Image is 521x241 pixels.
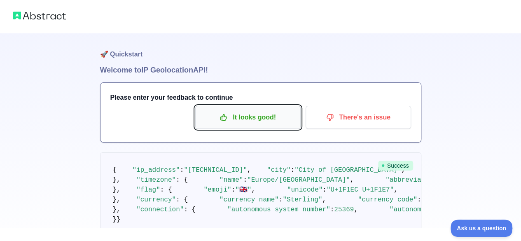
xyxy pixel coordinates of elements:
[306,106,411,129] button: There's an issue
[247,166,251,174] span: ,
[394,186,398,194] span: ,
[220,196,279,204] span: "currency_name"
[385,176,441,184] span: "abbreviation"
[220,176,243,184] span: "name"
[291,166,295,174] span: :
[279,196,283,204] span: :
[203,186,231,194] span: "emoji"
[312,110,405,124] p: There's an issue
[417,196,421,204] span: :
[136,186,160,194] span: "flag"
[113,166,117,174] span: {
[283,196,322,204] span: "Sterling"
[184,166,247,174] span: "[TECHNICAL_ID]"
[322,196,326,204] span: ,
[100,64,421,76] h1: Welcome to IP Geolocation API!
[176,196,188,204] span: : {
[160,186,172,194] span: : {
[231,186,236,194] span: :
[294,166,401,174] span: "City of [GEOGRAPHIC_DATA]"
[201,110,294,124] p: It looks good!
[327,186,394,194] span: "U+1F1EC U+1F1E7"
[334,206,354,213] span: 25369
[390,206,516,213] span: "autonomous_system_organization"
[322,186,327,194] span: :
[195,106,301,129] button: It looks good!
[180,166,184,174] span: :
[235,186,251,194] span: "🇬🇧"
[287,186,322,194] span: "unicode"
[378,161,413,171] span: Success
[110,93,411,103] h3: Please enter your feedback to continue
[267,166,291,174] span: "city"
[133,166,180,174] span: "ip_address"
[243,176,247,184] span: :
[451,220,513,237] iframe: Toggle Customer Support
[176,176,188,184] span: : {
[13,10,66,21] img: Abstract logo
[136,206,184,213] span: "connection"
[354,206,358,213] span: ,
[330,206,334,213] span: :
[136,196,176,204] span: "currency"
[358,196,417,204] span: "currency_code"
[136,176,176,184] span: "timezone"
[251,186,255,194] span: ,
[350,176,354,184] span: ,
[247,176,350,184] span: "Europe/[GEOGRAPHIC_DATA]"
[100,33,421,64] h1: 🚀 Quickstart
[227,206,330,213] span: "autonomous_system_number"
[184,206,196,213] span: : {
